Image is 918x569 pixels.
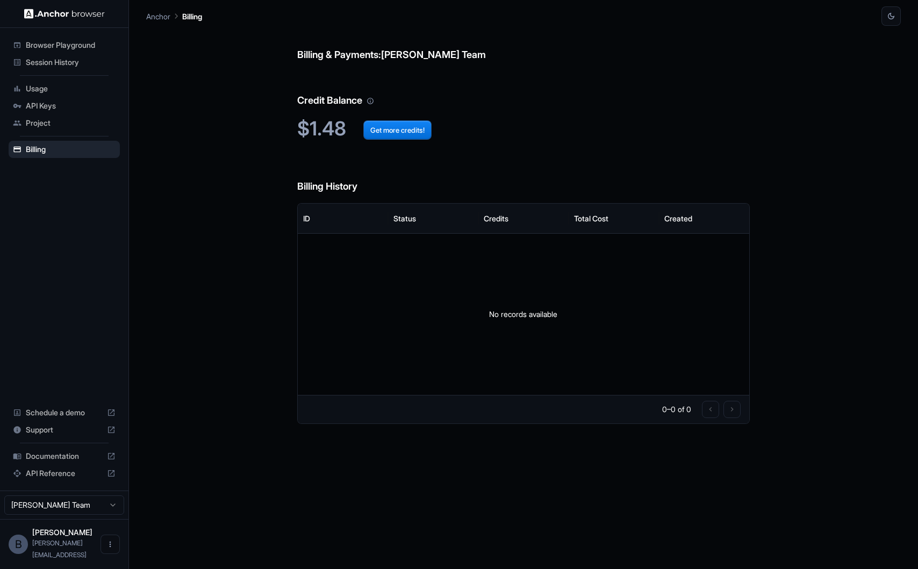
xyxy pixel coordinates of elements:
span: Billing [26,144,116,155]
h2: $1.48 [297,117,750,140]
div: API Keys [9,97,120,114]
div: Session History [9,54,120,71]
span: Documentation [26,451,103,462]
h6: Billing & Payments: [PERSON_NAME] Team [297,26,750,63]
div: Schedule a demo [9,404,120,421]
div: Browser Playground [9,37,120,54]
h6: Billing History [297,157,750,195]
div: Support [9,421,120,438]
p: Anchor [146,11,170,22]
div: Created [664,214,692,223]
nav: breadcrumb [146,10,202,22]
span: Session History [26,57,116,68]
p: Billing [182,11,202,22]
div: ID [303,214,310,223]
div: Usage [9,80,120,97]
span: API Reference [26,468,103,479]
span: Brian Williams [32,528,92,537]
span: API Keys [26,100,116,111]
p: 0–0 of 0 [662,404,691,415]
div: B [9,535,28,554]
h6: Credit Balance [297,71,750,109]
div: API Reference [9,465,120,482]
div: Project [9,114,120,132]
span: Schedule a demo [26,407,103,418]
img: Anchor Logo [24,9,105,19]
div: Credits [484,214,508,223]
span: Browser Playground [26,40,116,51]
div: No records available [298,234,749,395]
span: Project [26,118,116,128]
button: Get more credits! [363,120,432,140]
span: Support [26,424,103,435]
div: Total Cost [574,214,608,223]
div: Documentation [9,448,120,465]
span: brian@trypond.ai [32,539,87,559]
button: Open menu [101,535,120,554]
div: Status [393,214,416,223]
svg: Your credit balance will be consumed as you use the API. Visit the usage page to view a breakdown... [367,97,374,105]
div: Billing [9,141,120,158]
span: Usage [26,83,116,94]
